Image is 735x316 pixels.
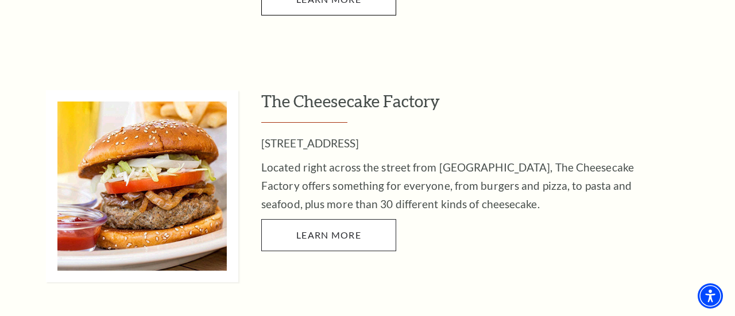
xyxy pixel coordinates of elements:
span: LEARN MORE [296,229,361,240]
div: Accessibility Menu [698,283,723,309]
p: [STREET_ADDRESS] [261,134,635,153]
h3: The Cheesecake Factory [261,90,724,123]
img: The Cheesecake Factory [46,90,238,282]
a: LEARN MORE The Cheesecake Factory - open in a new tab [261,219,396,251]
p: Located right across the street from [GEOGRAPHIC_DATA], The Cheesecake Factory offers something f... [261,158,635,213]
